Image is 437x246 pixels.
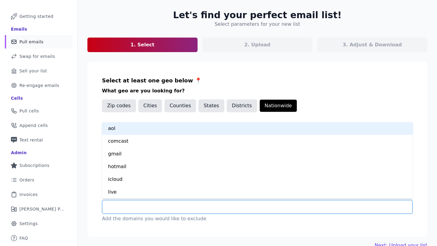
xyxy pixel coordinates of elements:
[5,217,73,230] a: Settings
[19,53,55,59] span: Swap for emails
[5,64,73,78] a: Sell your list
[19,82,59,88] span: Re-engage emails
[19,235,28,241] span: FAQ
[19,177,34,183] span: Orders
[5,173,73,187] a: Orders
[173,10,341,21] h2: Let's find your perfect email list!
[5,104,73,118] a: Pull cells
[19,191,38,198] span: Invoices
[198,99,224,112] button: States
[102,173,413,186] div: icloud
[11,26,27,32] div: Emails
[5,188,73,201] a: Invoices
[19,137,43,143] span: Text rental
[259,99,297,112] button: Nationwide
[11,95,23,101] div: Cells
[19,122,48,128] span: Append cells
[102,122,413,135] div: aol
[164,99,196,112] button: Counties
[130,41,154,48] p: 1. Select
[5,35,73,48] a: Pull emails
[102,77,202,84] span: Select at least one geo below 📍
[5,50,73,63] a: Swap for emails
[19,68,47,74] span: Sell your list
[87,38,198,52] a: 1. Select
[215,21,300,28] h4: Select parameters for your new list
[102,215,413,222] p: Add the domains you would like to exclude
[19,206,65,212] span: [PERSON_NAME] Performance
[5,79,73,92] a: Re-engage emails
[5,159,73,172] a: Subscriptions
[102,87,413,95] h3: What geo are you looking for?
[102,160,413,173] div: hotmail
[227,99,257,112] button: Districts
[5,10,73,23] a: Getting started
[244,41,270,48] p: 2. Upload
[343,41,402,48] p: 3. Adjust & Download
[5,133,73,147] a: Text rental
[102,135,413,148] div: comcast
[11,150,27,156] div: Admin
[138,99,162,112] button: Cities
[19,108,39,114] span: Pull cells
[5,119,73,132] a: Append cells
[102,186,413,198] div: live
[19,39,43,45] span: Pull emails
[102,148,413,160] div: gmail
[19,162,49,168] span: Subscriptions
[102,99,136,112] button: Zip codes
[5,231,73,245] a: FAQ
[19,13,53,19] span: Getting started
[5,202,73,216] a: [PERSON_NAME] Performance
[19,221,38,227] span: Settings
